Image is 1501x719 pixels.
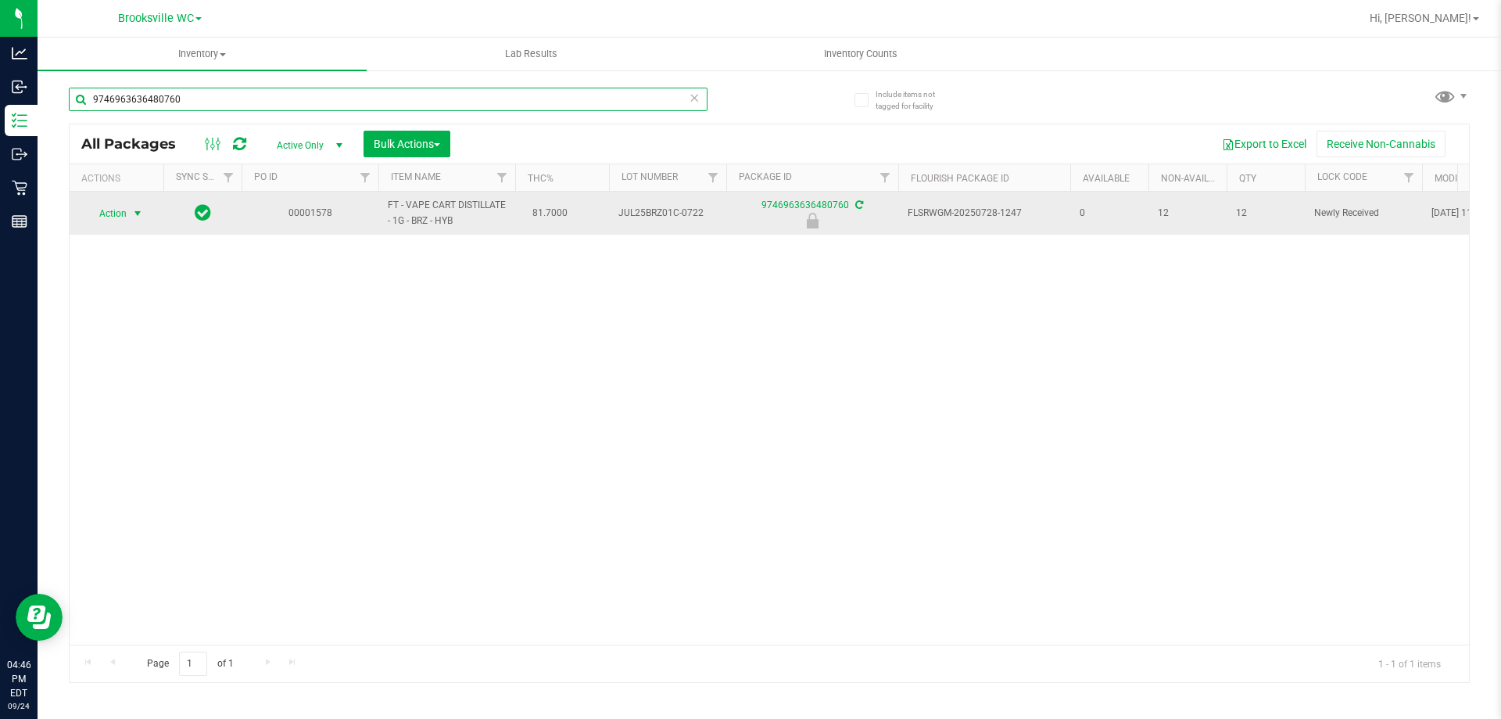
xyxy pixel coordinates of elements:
[38,47,367,61] span: Inventory
[12,113,27,128] inline-svg: Inventory
[391,171,441,182] a: Item Name
[1236,206,1295,221] span: 12
[528,173,553,184] a: THC%
[484,47,579,61] span: Lab Results
[724,213,901,228] div: Newly Received
[1239,173,1256,184] a: Qty
[525,202,575,225] span: 81.7000
[1083,173,1130,184] a: Available
[16,594,63,641] iframe: Resource center
[12,180,27,196] inline-svg: Retail
[1080,206,1139,221] span: 0
[911,173,1009,184] a: Flourish Package ID
[353,164,378,191] a: Filter
[12,214,27,229] inline-svg: Reports
[803,47,919,61] span: Inventory Counts
[872,164,898,191] a: Filter
[69,88,708,111] input: Search Package ID, Item Name, SKU, Lot or Part Number...
[367,38,696,70] a: Lab Results
[1396,164,1422,191] a: Filter
[254,171,278,182] a: PO ID
[81,135,192,153] span: All Packages
[388,198,506,228] span: FT - VAPE CART DISTILLATE - 1G - BRZ - HYB
[12,79,27,95] inline-svg: Inbound
[38,38,367,70] a: Inventory
[1366,652,1453,675] span: 1 - 1 of 1 items
[374,138,440,150] span: Bulk Actions
[81,173,157,184] div: Actions
[1161,173,1231,184] a: Non-Available
[696,38,1025,70] a: Inventory Counts
[176,171,236,182] a: Sync Status
[179,652,207,676] input: 1
[876,88,954,112] span: Include items not tagged for facility
[1212,131,1317,157] button: Export to Excel
[12,146,27,162] inline-svg: Outbound
[195,202,211,224] span: In Sync
[7,700,30,712] p: 09/24
[1317,171,1367,182] a: Lock Code
[128,203,148,225] span: select
[85,203,127,225] span: Action
[216,164,242,191] a: Filter
[622,171,678,182] a: Lot Number
[288,207,332,218] a: 00001578
[689,88,700,108] span: Clear
[1158,206,1217,221] span: 12
[118,12,194,25] span: Brooksville WC
[1314,206,1413,221] span: Newly Received
[12,45,27,61] inline-svg: Analytics
[739,171,792,182] a: Package ID
[761,200,849,210] a: 9746963636480760
[1370,12,1471,24] span: Hi, [PERSON_NAME]!
[364,131,450,157] button: Bulk Actions
[908,206,1061,221] span: FLSRWGM-20250728-1247
[7,658,30,700] p: 04:46 PM EDT
[618,206,717,221] span: JUL25BRZ01C-0722
[1317,131,1445,157] button: Receive Non-Cannabis
[489,164,515,191] a: Filter
[700,164,726,191] a: Filter
[134,652,246,676] span: Page of 1
[853,200,863,210] span: Sync from Compliance System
